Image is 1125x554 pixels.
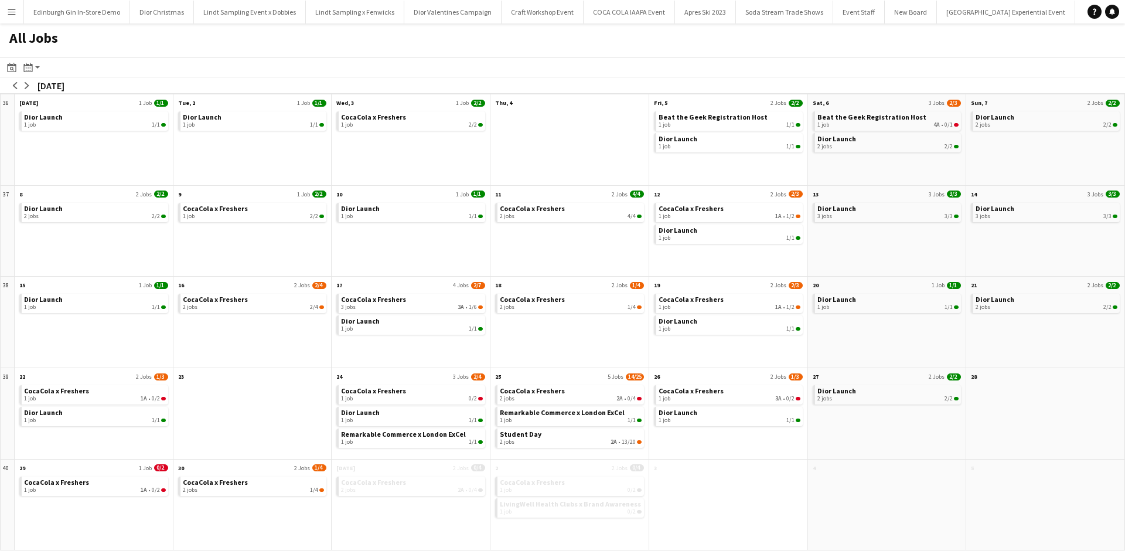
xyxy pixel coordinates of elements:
[19,373,25,380] span: 22
[659,225,800,242] a: Dior Launch1 job1/1
[789,191,803,198] span: 2/3
[789,282,803,289] span: 2/3
[954,215,959,218] span: 3/3
[500,304,514,311] span: 2 jobs
[141,395,147,402] span: 1A
[341,111,483,128] a: CocaCola x Freshers1 job2/2
[478,305,483,309] span: 1/6
[1087,99,1103,107] span: 2 Jobs
[453,373,469,380] span: 3 Jobs
[139,99,152,107] span: 1 Job
[24,121,36,128] span: 1 job
[947,191,961,198] span: 3/3
[929,99,945,107] span: 3 Jobs
[976,213,990,220] span: 3 jobs
[319,215,324,218] span: 2/2
[817,143,832,150] span: 2 jobs
[1087,191,1103,198] span: 3 Jobs
[796,236,800,240] span: 1/1
[495,281,501,289] span: 18
[495,99,512,107] span: Thu, 4
[500,203,642,220] a: CocaCola x Freshers2 jobs4/4
[628,213,636,220] span: 4/4
[584,1,675,23] button: COCA COLA IAAPA Event
[1103,304,1112,311] span: 2/2
[319,305,324,309] span: 2/4
[183,203,325,220] a: CocaCola x Freshers1 job2/2
[675,1,736,23] button: Apres Ski 2023
[659,134,697,143] span: Dior Launch
[37,80,64,91] div: [DATE]
[469,325,477,332] span: 1/1
[929,191,945,198] span: 3 Jobs
[471,282,485,289] span: 2/7
[154,373,168,380] span: 1/3
[312,282,326,289] span: 2/4
[659,417,670,424] span: 1 job
[178,373,184,380] span: 23
[817,121,959,128] div: •
[469,439,477,446] span: 1/1
[659,325,670,332] span: 1 job
[954,145,959,148] span: 2/2
[500,294,642,311] a: CocaCola x Freshers2 jobs1/4
[456,99,469,107] span: 1 Job
[971,281,977,289] span: 21
[789,100,803,107] span: 2/2
[954,305,959,309] span: 1/1
[659,395,670,402] span: 1 job
[817,111,959,128] a: Beat the Geek Registration Host1 job4A•0/1
[341,315,483,332] a: Dior Launch1 job1/1
[775,304,782,311] span: 1A
[628,395,636,402] span: 0/4
[152,304,160,311] span: 1/1
[796,123,800,127] span: 1/1
[796,327,800,331] span: 1/1
[659,133,800,150] a: Dior Launch1 job1/1
[833,1,885,23] button: Event Staff
[500,477,642,494] a: CocaCola x Freshers1 job0/2
[24,487,36,494] span: 1 job
[786,143,795,150] span: 1/1
[458,487,464,494] span: 2A
[500,430,541,439] span: Student Day
[937,1,1075,23] button: [GEOGRAPHIC_DATA] Experiential Event
[1106,282,1120,289] span: 2/2
[947,282,961,289] span: 1/1
[152,121,160,128] span: 1/1
[336,373,342,380] span: 24
[796,215,800,218] span: 1/2
[500,478,565,487] span: CocaCola x Freshers
[813,191,819,198] span: 13
[971,373,977,380] span: 28
[659,385,800,402] a: CocaCola x Freshers1 job3A•0/2
[971,191,977,198] span: 14
[341,385,483,402] a: CocaCola x Freshers1 job0/2
[659,203,800,220] a: CocaCola x Freshers1 job1A•1/2
[500,499,641,508] span: LivingWell Health Clubs x Brand Awareness
[500,385,642,402] a: CocaCola x Freshers2 jobs2A•0/4
[775,395,782,402] span: 3A
[24,203,166,220] a: Dior Launch2 jobs2/2
[1,94,15,186] div: 36
[341,304,356,311] span: 3 jobs
[500,395,642,402] div: •
[659,204,724,213] span: CocaCola x Freshers
[341,408,380,417] span: Dior Launch
[1,277,15,368] div: 38
[341,317,380,325] span: Dior Launch
[341,213,353,220] span: 1 job
[183,478,248,487] span: CocaCola x Freshers
[654,373,660,380] span: 26
[500,408,625,417] span: Remarkable Commerce x London ExCel
[495,191,501,198] span: 11
[500,295,565,304] span: CocaCola x Freshers
[976,111,1117,128] a: Dior Launch2 jobs2/2
[336,191,342,198] span: 10
[976,295,1014,304] span: Dior Launch
[341,121,353,128] span: 1 job
[24,477,166,494] a: CocaCola x Freshers1 job1A•0/2
[310,487,318,494] span: 1/4
[817,386,856,395] span: Dior Launch
[796,145,800,148] span: 1/1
